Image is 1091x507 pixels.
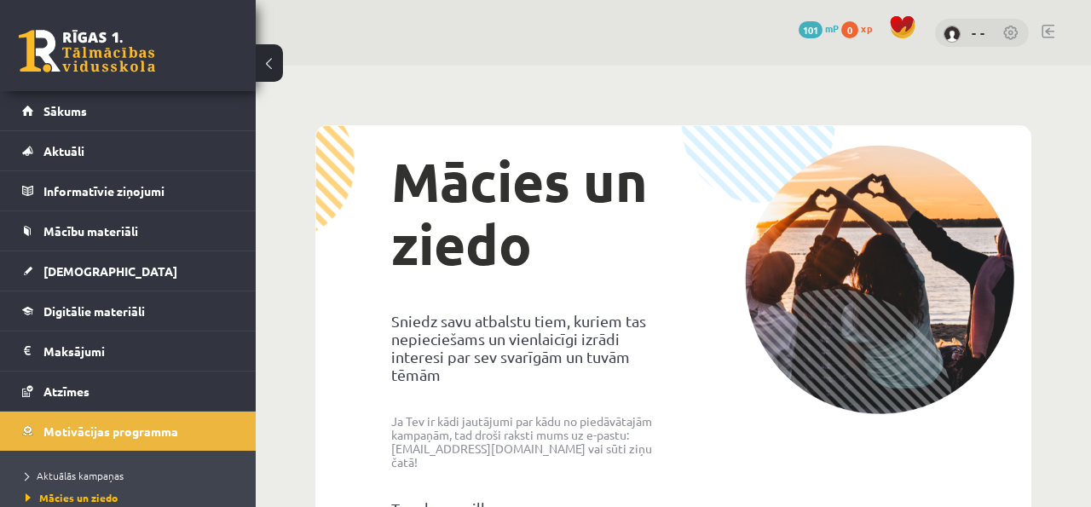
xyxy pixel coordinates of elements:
[22,331,234,371] a: Maksājumi
[43,383,89,399] span: Atzīmes
[43,263,177,279] span: [DEMOGRAPHIC_DATA]
[26,469,124,482] span: Aktuālās kampaņas
[22,211,234,251] a: Mācību materiāli
[22,412,234,451] a: Motivācijas programma
[825,21,839,35] span: mP
[43,171,234,210] legend: Informatīvie ziņojumi
[861,21,872,35] span: xp
[391,150,661,276] h1: Mācies un ziedo
[22,91,234,130] a: Sākums
[43,223,138,239] span: Mācību materiāli
[391,312,661,383] p: Sniedz savu atbalstu tiem, kuriem tas nepieciešams un vienlaicīgi izrādi interesi par sev svarīgā...
[19,30,155,72] a: Rīgas 1. Tālmācības vidusskola
[841,21,880,35] a: 0 xp
[745,145,1014,414] img: donation-campaign-image-5f3e0036a0d26d96e48155ce7b942732c76651737588babb5c96924e9bd6788c.png
[22,372,234,411] a: Atzīmes
[22,291,234,331] a: Digitālie materiāli
[944,26,961,43] img: - -
[972,24,985,41] a: - -
[43,303,145,319] span: Digitālie materiāli
[22,171,234,210] a: Informatīvie ziņojumi
[799,21,839,35] a: 101 mP
[26,491,118,504] span: Mācies un ziedo
[43,143,84,158] span: Aktuāli
[43,331,234,371] legend: Maksājumi
[43,423,178,439] span: Motivācijas programma
[26,468,239,483] a: Aktuālās kampaņas
[26,490,239,505] a: Mācies un ziedo
[841,21,858,38] span: 0
[391,414,661,469] p: Ja Tev ir kādi jautājumi par kādu no piedāvātajām kampaņām, tad droši raksti mums uz e-pastu: [EM...
[22,131,234,170] a: Aktuāli
[43,103,87,118] span: Sākums
[22,251,234,291] a: [DEMOGRAPHIC_DATA]
[799,21,823,38] span: 101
